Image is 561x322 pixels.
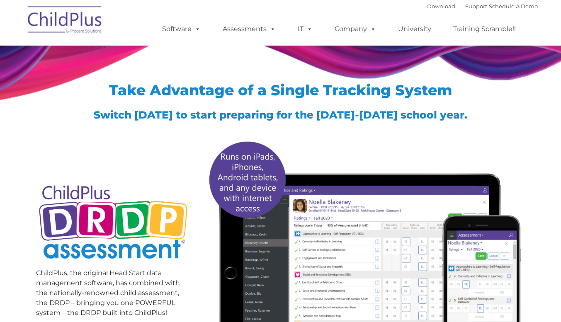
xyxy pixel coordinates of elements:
[94,109,467,121] span: Switch [DATE] to start preparing for the [DATE]-[DATE] school year.
[109,81,452,99] span: Take Advantage of a Single Tracking System
[326,21,384,37] a: Company
[24,0,107,42] img: ChildPlus by Procare Solutions
[489,3,538,10] a: Schedule A Demo
[427,3,538,10] font: |
[445,21,524,37] a: Training Scramble!!
[427,3,455,10] a: Download
[214,21,284,37] a: Assessments
[390,21,440,37] a: University
[465,3,487,10] a: Support
[36,176,191,270] img: Copyright - DRDP Logo
[154,21,209,37] a: Software
[289,21,321,37] a: IT
[36,269,180,317] span: ChildPlus, the original Head Start data management software, has combined with the nationally-ren...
